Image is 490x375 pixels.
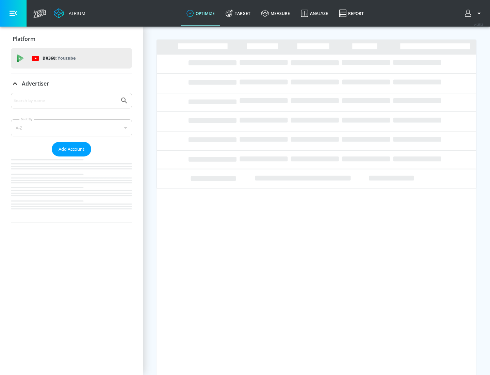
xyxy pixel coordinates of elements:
div: DV360: Youtube [11,48,132,69]
div: Advertiser [11,74,132,93]
input: Search by name [14,96,117,105]
label: Sort By [19,117,34,121]
p: Youtube [58,55,76,62]
div: A-Z [11,119,132,136]
a: Target [220,1,256,26]
span: v 4.25.2 [474,22,483,26]
a: Report [333,1,369,26]
nav: list of Advertiser [11,156,132,223]
p: DV360: [43,55,76,62]
a: Analyze [295,1,333,26]
div: Advertiser [11,93,132,223]
a: Atrium [54,8,85,18]
p: Advertiser [22,80,49,87]
span: Add Account [59,145,84,153]
div: Platform [11,29,132,48]
a: measure [256,1,295,26]
p: Platform [13,35,35,43]
div: Atrium [66,10,85,16]
a: optimize [181,1,220,26]
button: Add Account [52,142,91,156]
